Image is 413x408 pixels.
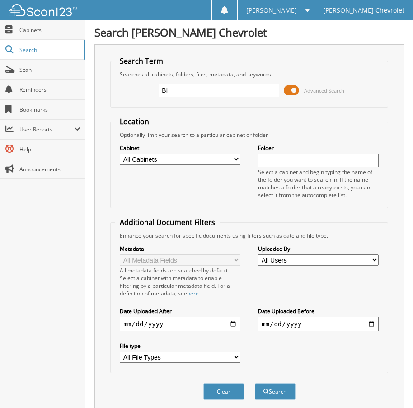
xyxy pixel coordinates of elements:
[19,145,80,153] span: Help
[19,106,80,113] span: Bookmarks
[19,126,74,133] span: User Reports
[120,245,240,253] label: Metadata
[115,217,220,227] legend: Additional Document Filters
[115,70,383,78] div: Searches all cabinets, folders, files, metadata, and keywords
[115,117,154,127] legend: Location
[258,245,379,253] label: Uploaded By
[203,383,244,400] button: Clear
[115,131,383,139] div: Optionally limit your search to a particular cabinet or folder
[19,26,80,34] span: Cabinets
[115,56,168,66] legend: Search Term
[120,342,240,350] label: File type
[120,307,240,315] label: Date Uploaded After
[304,87,344,94] span: Advanced Search
[9,4,77,16] img: scan123-logo-white.svg
[120,317,240,331] input: start
[19,86,80,94] span: Reminders
[258,307,379,315] label: Date Uploaded Before
[258,317,379,331] input: end
[120,144,240,152] label: Cabinet
[255,383,296,400] button: Search
[19,46,79,54] span: Search
[323,8,404,13] span: [PERSON_NAME] Chevrolet
[19,165,80,173] span: Announcements
[19,66,80,74] span: Scan
[187,290,199,297] a: here
[115,232,383,239] div: Enhance your search for specific documents using filters such as date and file type.
[246,8,297,13] span: [PERSON_NAME]
[258,168,379,199] div: Select a cabinet and begin typing the name of the folder you want to search in. If the name match...
[258,144,379,152] label: Folder
[120,267,240,297] div: All metadata fields are searched by default. Select a cabinet with metadata to enable filtering b...
[94,25,404,40] h1: Search [PERSON_NAME] Chevrolet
